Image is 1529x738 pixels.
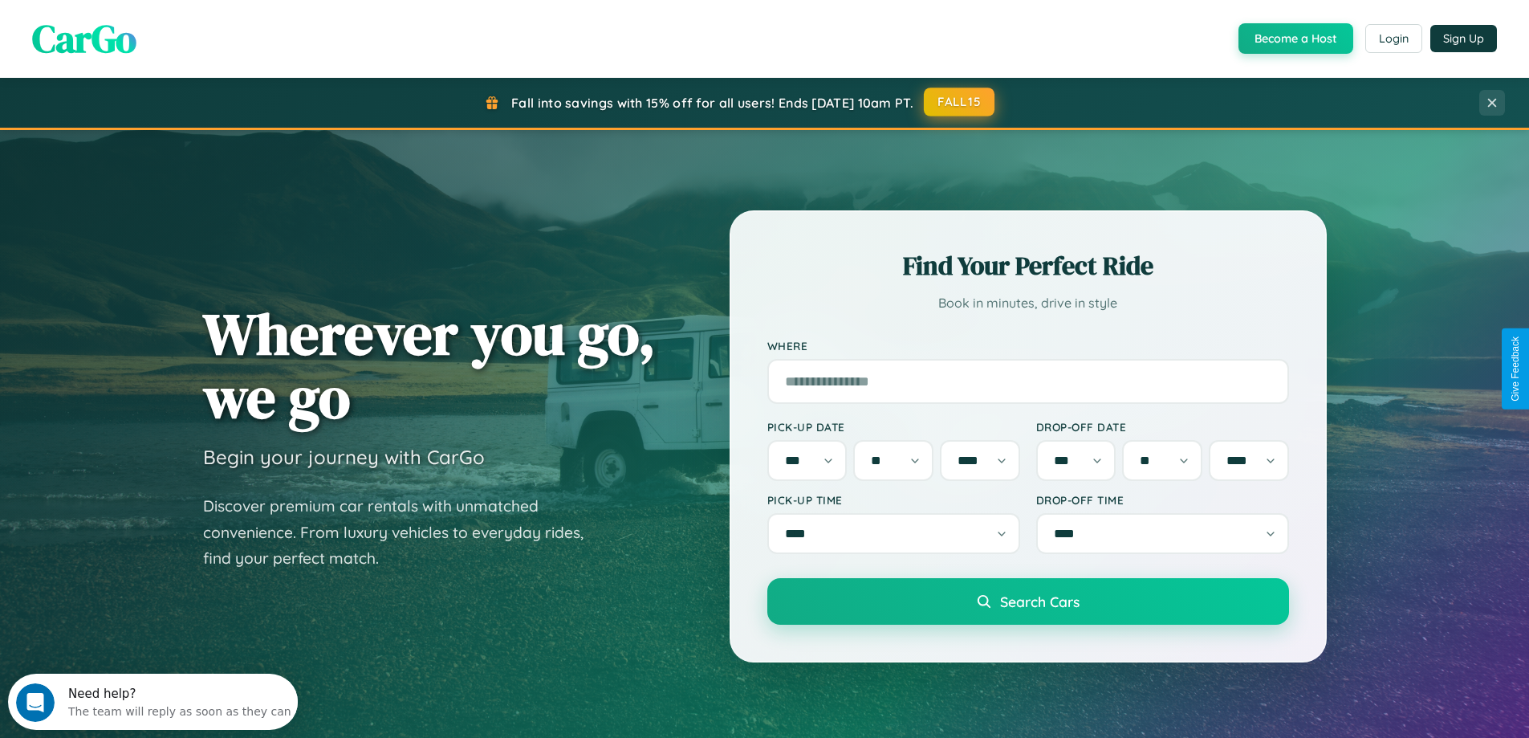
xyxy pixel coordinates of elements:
[1238,23,1353,54] button: Become a Host
[1036,493,1289,507] label: Drop-off Time
[767,493,1020,507] label: Pick-up Time
[8,674,298,730] iframe: Intercom live chat discovery launcher
[16,683,55,722] iframe: Intercom live chat
[767,339,1289,353] label: Where
[1036,420,1289,434] label: Drop-off Date
[511,95,913,111] span: Fall into savings with 15% off for all users! Ends [DATE] 10am PT.
[203,493,604,572] p: Discover premium car rentals with unmatched convenience. From luxury vehicles to everyday rides, ...
[60,27,283,43] div: The team will reply as soon as they can
[6,6,299,51] div: Open Intercom Messenger
[767,292,1289,315] p: Book in minutes, drive in style
[203,445,485,469] h3: Begin your journey with CarGo
[60,14,283,27] div: Need help?
[767,578,1289,625] button: Search Cars
[1510,336,1521,402] div: Give Feedback
[924,88,994,116] button: FALL15
[1000,593,1080,610] span: Search Cars
[1430,25,1497,52] button: Sign Up
[32,12,136,65] span: CarGo
[767,248,1289,283] h2: Find Your Perfect Ride
[203,302,656,429] h1: Wherever you go, we go
[767,420,1020,434] label: Pick-up Date
[1365,24,1422,53] button: Login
